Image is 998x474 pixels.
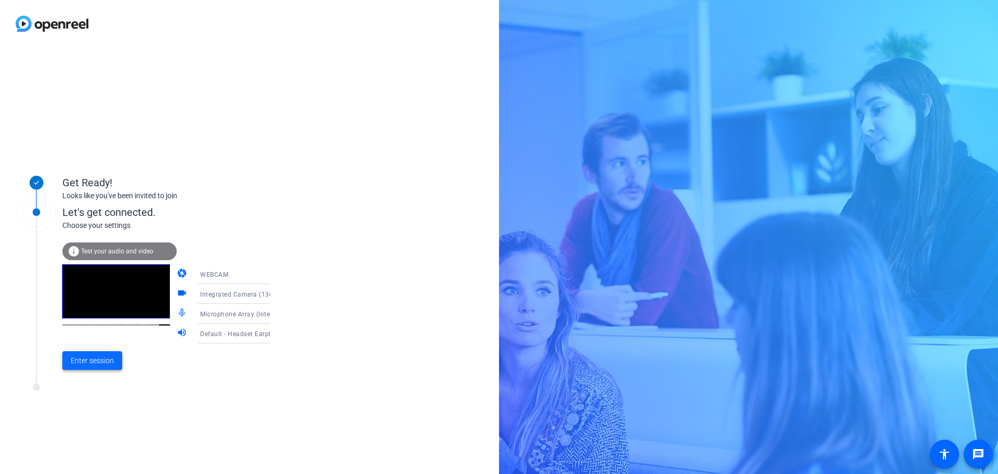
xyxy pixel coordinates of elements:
div: Looks like you've been invited to join [62,190,270,201]
mat-icon: mic_none [177,308,189,320]
mat-icon: volume_up [177,327,189,340]
span: Microphone Array (Intel® Smart Sound Technology for Digital Microphones) [200,310,430,318]
button: Enter session [62,351,122,370]
span: WEBCAM [200,271,228,278]
div: Let's get connected. [62,204,292,220]
mat-icon: accessibility [938,448,951,460]
div: Choose your settings [62,220,292,231]
span: Default - Headset Earphone (Logitech H570e Mono) [200,329,357,338]
span: Test your audio and video [81,248,153,255]
mat-icon: message [972,448,984,460]
mat-icon: camera [177,268,189,280]
mat-icon: info [68,245,80,258]
span: Integrated Camera (13d3:5415) [200,290,297,298]
mat-icon: videocam [177,288,189,300]
span: Enter session [71,355,114,366]
div: Get Ready! [62,175,270,190]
